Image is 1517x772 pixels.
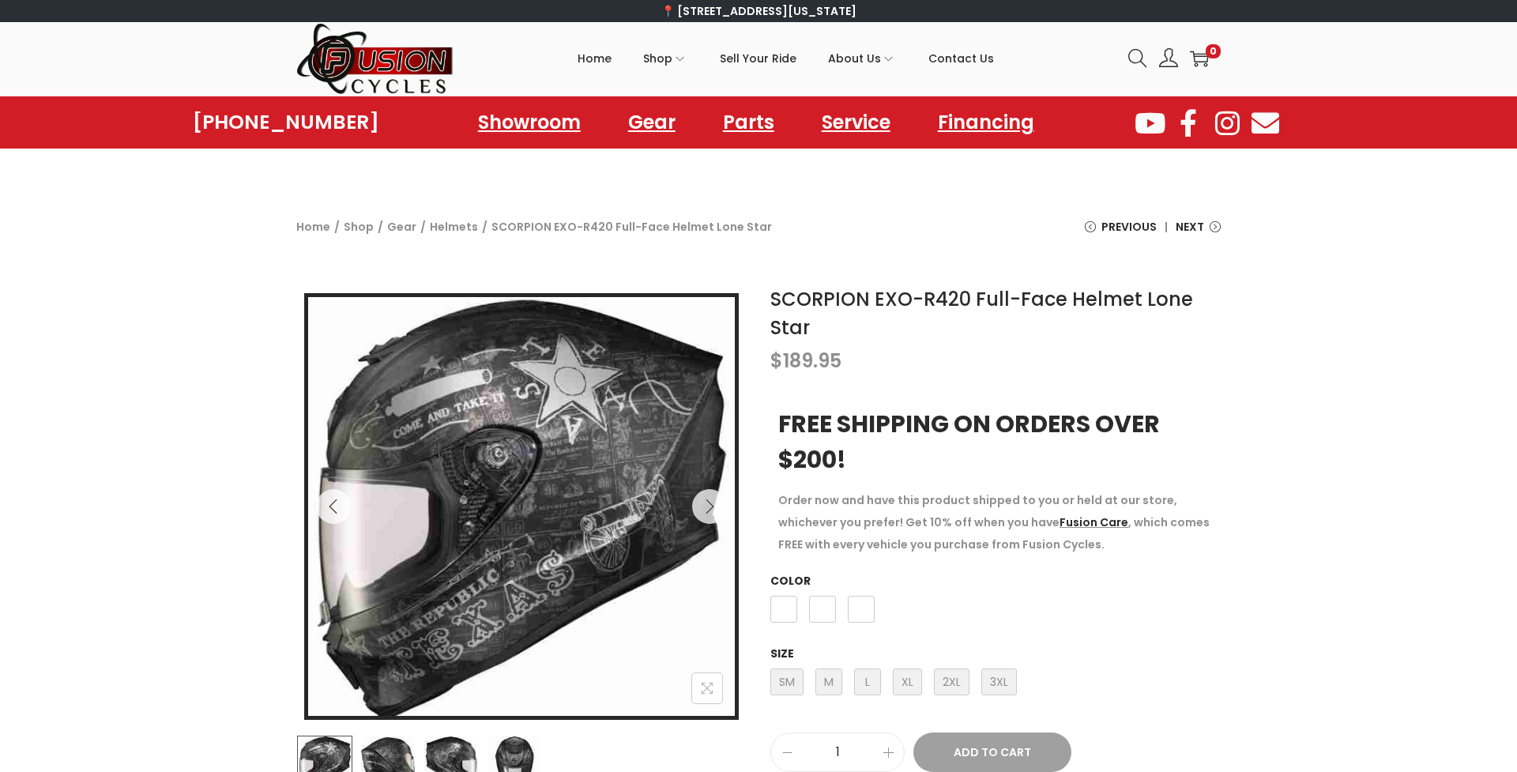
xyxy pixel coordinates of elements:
span: M [815,668,842,695]
a: Shop [643,23,688,94]
span: Contact Us [928,39,994,78]
a: Gear [387,219,416,235]
a: 0 [1190,49,1209,68]
a: Fusion Care [1060,514,1128,530]
span: Previous [1101,216,1157,238]
button: Previous [316,489,351,524]
bdi: 189.95 [770,348,841,374]
a: Parts [707,104,790,141]
img: Woostify retina logo [296,22,454,96]
nav: Menu [462,104,1050,141]
button: Next [692,489,727,524]
span: Home [578,39,612,78]
a: Home [578,23,612,94]
a: Previous [1085,216,1157,250]
a: Home [296,219,330,235]
h3: FREE SHIPPING ON ORDERS OVER $200! [778,406,1213,477]
img: SCORPION EXO-R420 Full-Face Helmet Lone Star [308,297,735,724]
button: Add to Cart [913,732,1071,772]
a: Showroom [462,104,597,141]
span: About Us [828,39,881,78]
a: Shop [344,219,374,235]
span: Sell Your Ride [720,39,796,78]
input: Product quantity [771,741,904,763]
a: Helmets [430,219,478,235]
a: Contact Us [928,23,994,94]
span: L [854,668,881,695]
a: Service [806,104,906,141]
nav: Primary navigation [454,23,1116,94]
span: 3XL [981,668,1017,695]
span: SCORPION EXO-R420 Full-Face Helmet Lone Star [491,216,772,238]
span: / [482,216,487,238]
span: SM [770,668,804,695]
a: Sell Your Ride [720,23,796,94]
span: XL [893,668,922,695]
a: Gear [612,104,691,141]
span: / [420,216,426,238]
a: [PHONE_NUMBER] [193,111,379,134]
span: 2XL [934,668,969,695]
p: Order now and have this product shipped to you or held at our store, whichever you prefer! Get 10... [778,489,1213,555]
label: Color [770,573,811,589]
a: About Us [828,23,897,94]
span: $ [770,348,783,374]
label: Size [770,646,794,661]
span: / [334,216,340,238]
a: 📍 [STREET_ADDRESS][US_STATE] [661,3,856,19]
a: Financing [922,104,1050,141]
span: Next [1176,216,1204,238]
a: Next [1176,216,1221,250]
span: Shop [643,39,672,78]
span: / [378,216,383,238]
